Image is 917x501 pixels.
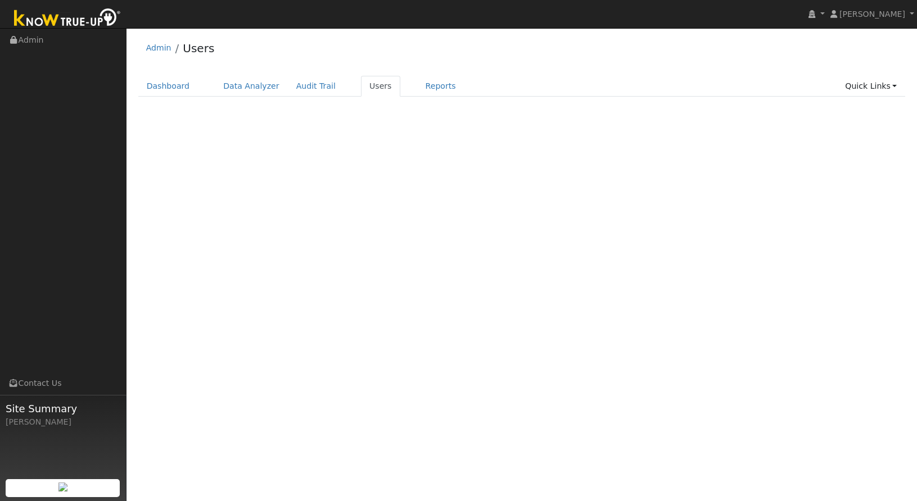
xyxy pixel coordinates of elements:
[837,76,905,97] a: Quick Links
[183,42,214,55] a: Users
[839,10,905,19] span: [PERSON_NAME]
[6,401,120,416] span: Site Summary
[417,76,464,97] a: Reports
[146,43,171,52] a: Admin
[8,6,127,31] img: Know True-Up
[58,482,67,491] img: retrieve
[138,76,198,97] a: Dashboard
[215,76,288,97] a: Data Analyzer
[6,416,120,428] div: [PERSON_NAME]
[288,76,344,97] a: Audit Trail
[361,76,400,97] a: Users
